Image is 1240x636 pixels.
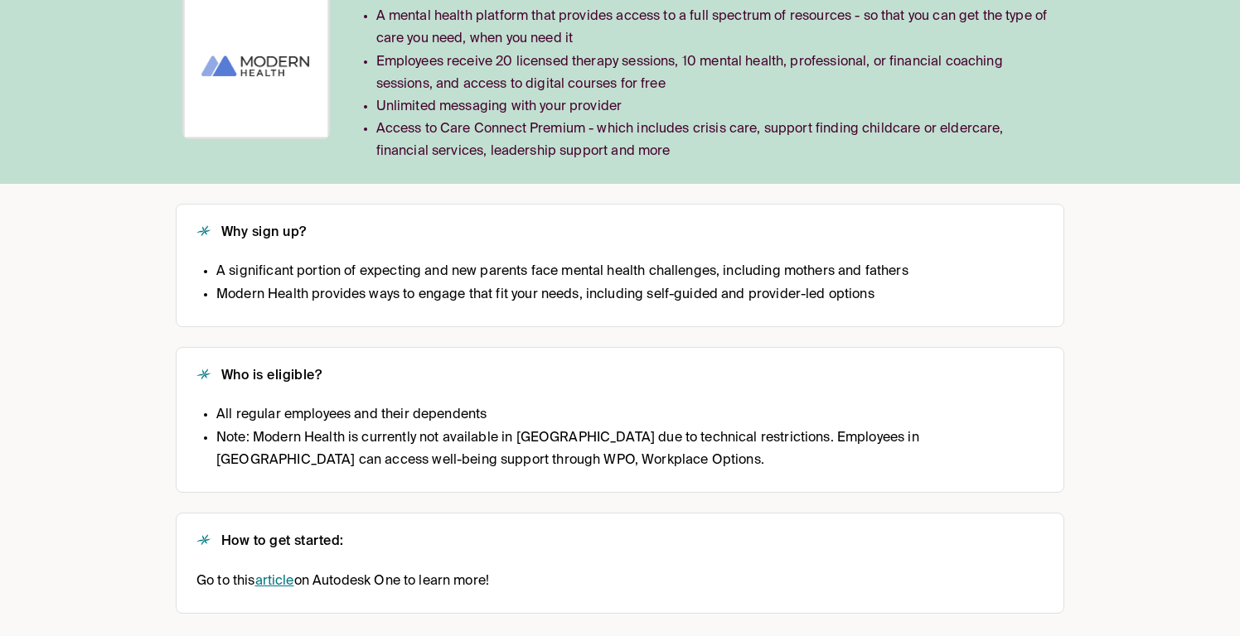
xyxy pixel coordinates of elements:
[216,427,1044,472] li: Note: Modern Health is currently not available in [GEOGRAPHIC_DATA] due to technical restrictions...
[216,284,908,306] li: Modern Health provides ways to engage that fit your needs, including self-guided and provider-led...
[376,51,1058,96] li: Employees receive 20 licensed therapy sessions, 10 mental health, professional, or financial coac...
[196,571,489,593] span: Go to this on Autodesk One to learn more!
[376,6,1058,51] li: A mental health platform that provides access to a full spectrum of resources - so that you can g...
[255,575,294,588] a: article
[221,368,322,385] h2: Who is eligible?
[376,118,1058,163] li: Access to Care Connect Premium - which includes crisis care, support finding childcare or elderca...
[221,533,344,551] h2: How to get started:
[376,96,1058,118] li: Unlimited messaging with your provider
[216,261,908,283] li: A significant portion of expecting and new parents face mental health challenges, including mothe...
[216,404,1044,426] li: All regular employees and their dependents
[221,224,307,242] h2: Why sign up?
